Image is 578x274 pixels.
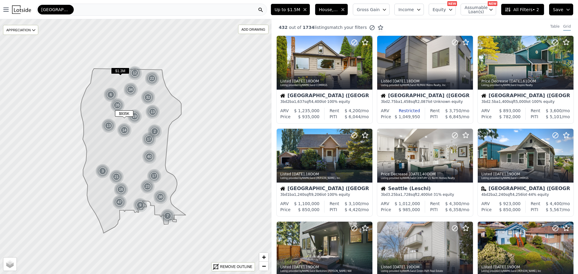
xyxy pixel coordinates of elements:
span: $ 4,200 [345,108,361,113]
div: [GEOGRAPHIC_DATA] ([GEOGRAPHIC_DATA]) [381,93,469,99]
div: REMOVE OUTLINE [220,264,252,269]
img: House [280,93,285,98]
span: match your filters [329,24,367,30]
img: g1.png [148,124,162,139]
div: /mo [540,201,570,207]
img: g1.png [141,90,156,105]
div: 34 [123,82,138,97]
div: out of listings [272,24,384,31]
div: 38 [153,190,168,204]
span: 4,400 [311,100,321,104]
div: 3 bd 1 ba sqft lot · 100% equity [280,192,369,197]
div: Listed , 19 DOM [481,265,570,269]
div: PITI [430,207,438,213]
span: $ 3,750 [445,108,461,113]
div: 17 [147,169,161,183]
div: Listed , 18 DOM [280,79,369,84]
div: Price [280,114,291,120]
div: Listing provided by NWMLS and [PERSON_NAME], Inc. [280,177,369,180]
span: $ 893,000 [499,108,521,113]
div: Listed , 19 DOM [381,265,470,269]
span: $1.3M [111,68,129,74]
a: Listed [DATE],18DOMListing provided byNWMLSand COMPASSHouse[GEOGRAPHIC_DATA] ([GEOGRAPHIC_DATA])3... [276,35,372,124]
img: g1.png [123,82,138,97]
div: ARV [381,108,389,114]
div: Listed , 19 DOM [280,265,369,269]
a: Zoom in [259,253,268,262]
div: 7 [160,209,175,223]
span: Gross Gain [357,7,380,13]
img: Lotside [12,5,31,14]
div: /mo [440,201,469,207]
img: Multifamily [481,186,486,191]
div: Grid [563,24,571,31]
span: [GEOGRAPHIC_DATA] [41,7,70,13]
span: $ 782,000 [499,114,521,119]
div: 22 [145,71,159,86]
div: /mo [538,114,570,120]
img: g1.png [112,195,127,209]
div: Listing provided by NWMLS and RE/MAX Metro Realty, Inc. [381,84,470,87]
div: PITI [330,114,337,120]
div: Price [381,114,391,120]
img: g1.png [140,179,155,194]
div: APPRECIATION [3,25,38,35]
div: ARV [280,201,289,207]
div: Rent [430,108,440,114]
div: 12 [128,66,142,80]
span: $ 1,100,000 [294,201,320,206]
span: $ 923,000 [499,201,521,206]
div: 19 [127,109,142,124]
span: $ 4,400 [546,201,562,206]
a: Listed [DATE],19DOMListing provided byNWMLSand COMPASSMultifamily[GEOGRAPHIC_DATA] ([GEOGRAPHIC_D... [477,128,573,217]
img: g1.png [153,190,168,204]
div: 13 [101,119,116,133]
div: 3 bd 2.5 ba sqft lot · 100% equity [481,99,570,104]
div: Price [481,114,492,120]
img: House [481,93,486,98]
a: Zoom out [259,262,268,271]
time: 2025-08-14 00:00 [393,265,405,269]
div: PITI [531,114,538,120]
div: Listing provided by NWMLS and Inspire Realty [481,84,570,87]
div: 21 [109,170,124,184]
div: Rent [330,201,339,207]
span: $ 6,358 [445,207,461,212]
span: $ 1,049,950 [395,114,420,119]
span: Save [553,7,563,13]
div: $935K [115,110,133,119]
span: 1,400 [499,100,509,104]
div: 26 [110,98,125,112]
span: Income [398,7,414,13]
img: g1.png [127,109,142,124]
div: Listed , 19 DOM [481,172,570,177]
time: 2025-08-14 20:25 [292,79,305,83]
span: $ 4,420 [345,207,361,212]
div: Listing provided by NWMLS and CENTURY 21 North Homes Realty [381,177,470,180]
img: g1.png [109,170,124,184]
span: $ 6,044 [345,114,361,119]
div: /mo [337,207,369,213]
div: ARV [481,108,490,114]
div: 23 [140,179,155,194]
span: − [262,262,266,270]
div: Seattle (Leschi) [381,186,469,192]
img: g1.png [145,105,160,119]
div: $1.3M [111,68,129,76]
span: 1,637 [294,100,304,104]
div: /mo [540,108,570,114]
img: g1.png [95,164,110,178]
div: Listed , 18 DOM [280,172,369,177]
a: Price Decrease [DATE],61DOMListing provided byNWMLSand Inspire RealtyHouse[GEOGRAPHIC_DATA] ([GEO... [477,35,573,124]
span: 1,458 [400,100,411,104]
img: g1.png [160,209,175,223]
div: Rent [330,108,339,114]
time: 2025-08-14 15:28 [409,172,421,176]
div: ADD DRAWING [238,25,268,34]
span: 432 [279,25,287,30]
span: $ 4,300 [445,201,461,206]
div: PITI [430,114,438,120]
span: 5,000 [516,100,526,104]
div: Listing provided by NWMLS and COMPASS [280,84,369,87]
div: /mo [339,201,369,207]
